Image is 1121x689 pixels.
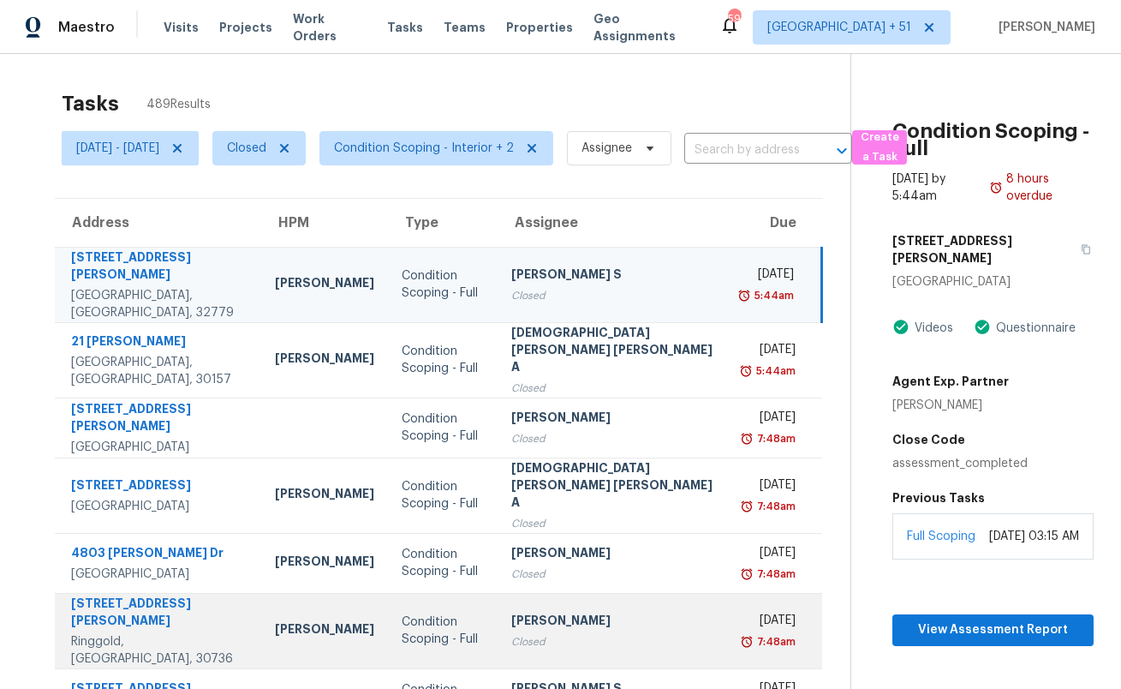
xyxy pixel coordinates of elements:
div: 5:44am [751,287,794,304]
th: Assignee [498,199,733,247]
h5: Close Code [892,431,1094,448]
span: Properties [506,19,573,36]
h5: [STREET_ADDRESS][PERSON_NAME] [892,232,1070,267]
div: Closed [511,515,719,532]
span: Condition Scoping - Interior + 2 [334,140,514,157]
div: [DATE] [747,612,796,633]
div: [GEOGRAPHIC_DATA] [71,498,247,515]
span: Maestro [58,19,115,36]
div: Closed [511,430,719,447]
div: Closed [511,566,719,583]
th: HPM [261,199,388,247]
div: [PERSON_NAME] [511,544,719,566]
div: 7:48am [754,430,796,447]
span: Assignee [581,140,632,157]
th: Type [388,199,498,247]
button: Create a Task [852,130,907,165]
div: Questionnaire [991,320,1076,337]
span: Visits [164,19,199,36]
div: [PERSON_NAME] [275,553,374,574]
div: [PERSON_NAME] [275,274,374,296]
div: Ringgold, [GEOGRAPHIC_DATA], 30736 [71,633,247,668]
div: [PERSON_NAME] [511,409,719,430]
div: [PERSON_NAME] [511,612,719,633]
div: [GEOGRAPHIC_DATA] [892,273,1094,291]
div: Condition Scoping - Full [402,343,484,377]
div: Condition Scoping - Full [402,410,484,445]
img: Overdue Alarm Icon [737,287,751,304]
span: Geo Assignments [593,10,699,45]
div: assessment_completed [892,455,1094,472]
div: [DATE] [747,266,794,287]
div: 5:44am [753,362,796,380]
img: Overdue Alarm Icon [740,430,754,447]
h5: Agent Exp. Partner [892,373,1009,390]
span: Work Orders [293,10,367,45]
img: Overdue Alarm Icon [740,498,754,515]
span: Teams [444,19,486,36]
div: Condition Scoping - Full [402,546,484,580]
span: [GEOGRAPHIC_DATA] + 51 [767,19,911,36]
h2: Tasks [62,95,119,112]
input: Search by address [684,137,804,164]
img: Artifact Present Icon [892,318,909,336]
div: 597 [728,10,740,27]
div: [DATE] [747,341,796,362]
img: Overdue Alarm Icon [740,566,754,583]
div: [GEOGRAPHIC_DATA] [71,439,247,456]
img: Overdue Alarm Icon [739,362,753,380]
img: Overdue Alarm Icon [740,633,754,650]
button: View Assessment Report [892,614,1094,646]
div: 4803 [PERSON_NAME] Dr [71,544,247,566]
div: Closed [511,380,719,397]
div: [STREET_ADDRESS][PERSON_NAME] [71,400,247,439]
div: [STREET_ADDRESS][PERSON_NAME] [71,595,247,633]
div: Closed [511,633,719,650]
div: Condition Scoping - Full [402,267,484,302]
div: [DEMOGRAPHIC_DATA][PERSON_NAME] [PERSON_NAME] A [511,459,719,515]
div: [PERSON_NAME] [275,350,374,371]
span: Projects [219,19,272,36]
span: 489 Results [146,96,211,113]
div: 21 [PERSON_NAME] [71,333,247,354]
div: [GEOGRAPHIC_DATA], [GEOGRAPHIC_DATA], 30157 [71,354,247,388]
div: [DATE] by 5:44am [892,171,989,205]
span: Closed [227,140,266,157]
div: [PERSON_NAME] S [511,266,719,287]
span: View Assessment Report [906,620,1080,641]
button: Open [830,139,854,163]
div: Videos [909,320,953,337]
div: [PERSON_NAME] [275,620,374,642]
span: Create a Task [861,128,898,167]
div: [STREET_ADDRESS][PERSON_NAME] [71,249,247,287]
div: [DATE] [747,476,796,498]
th: Due [733,199,822,247]
a: Full Scoping [907,530,975,542]
img: Overdue Alarm Icon [989,171,1003,205]
div: 7:48am [754,566,796,583]
div: [STREET_ADDRESS] [71,476,247,498]
div: [DATE] 03:15 AM [989,528,1079,545]
div: [DEMOGRAPHIC_DATA][PERSON_NAME] [PERSON_NAME] A [511,324,719,380]
button: Copy Address [1070,225,1094,273]
div: [DATE] [747,409,796,430]
span: [PERSON_NAME] [992,19,1095,36]
div: [DATE] [747,544,796,566]
div: [GEOGRAPHIC_DATA], [GEOGRAPHIC_DATA], 32779 [71,287,247,321]
div: Condition Scoping - Full [402,614,484,648]
th: Address [55,199,261,247]
div: 7:48am [754,498,796,515]
div: Closed [511,287,719,304]
h2: Condition Scoping - Full [892,123,1094,157]
span: Tasks [387,21,423,33]
div: [GEOGRAPHIC_DATA] [71,566,247,583]
div: [PERSON_NAME] [892,397,1009,414]
div: 8 hours overdue [1003,171,1094,205]
div: [PERSON_NAME] [275,485,374,506]
img: Artifact Present Icon [974,318,991,336]
div: Condition Scoping - Full [402,478,484,512]
h5: Previous Tasks [892,489,1094,506]
span: [DATE] - [DATE] [76,140,159,157]
div: 7:48am [754,633,796,650]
